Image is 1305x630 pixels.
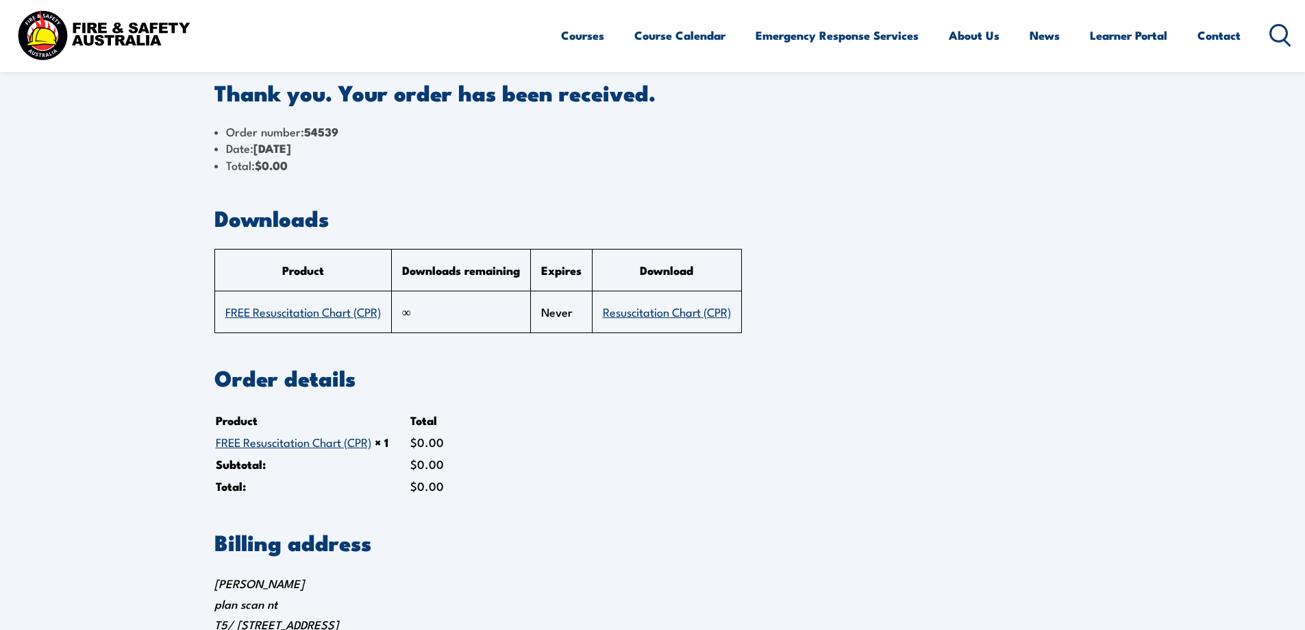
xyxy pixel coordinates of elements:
[375,433,388,451] strong: × 1
[255,156,288,174] bdi: 0.00
[216,433,371,450] a: FREE Resuscitation Chart (CPR)
[214,157,1091,173] li: Total:
[255,156,262,174] span: $
[756,17,919,53] a: Emergency Response Services
[640,261,693,279] span: Download
[634,17,725,53] a: Course Calendar
[410,477,444,494] span: 0.00
[410,410,464,431] th: Total
[282,261,324,279] span: Product
[214,367,1091,387] h2: Order details
[216,476,409,496] th: Total:
[530,291,592,333] td: Never
[410,433,444,450] bdi: 0.00
[402,261,520,279] span: Downloads remaining
[214,140,1091,156] li: Date:
[214,208,1091,227] h2: Downloads
[216,454,409,474] th: Subtotal:
[304,123,338,141] strong: 54539
[214,123,1091,140] li: Order number:
[410,477,417,494] span: $
[253,139,291,157] strong: [DATE]
[214,532,1091,551] h2: Billing address
[410,433,417,450] span: $
[1197,17,1241,53] a: Contact
[603,303,731,319] a: Resuscitation Chart (CPR)
[410,455,444,472] span: 0.00
[561,17,604,53] a: Courses
[214,82,1091,101] p: Thank you. Your order has been received.
[1030,17,1060,53] a: News
[410,455,417,472] span: $
[216,410,409,431] th: Product
[541,261,582,279] span: Expires
[391,291,530,333] td: ∞
[1090,17,1167,53] a: Learner Portal
[225,303,381,319] a: FREE Resuscitation Chart (CPR)
[949,17,999,53] a: About Us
